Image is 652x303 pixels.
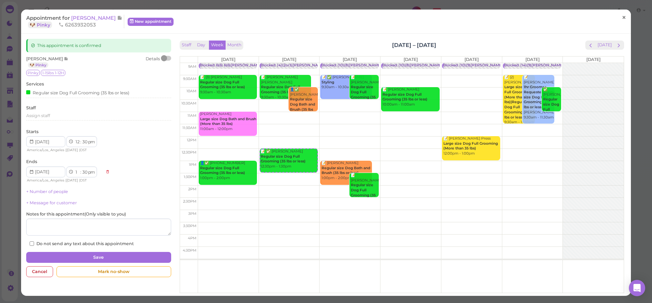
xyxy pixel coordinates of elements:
div: This appointment is confirmed [26,39,171,52]
span: × [622,13,626,22]
span: America/Los_Angeles [27,148,64,152]
b: Large size Dog Bath and Brush (More than 35 lbs) [200,117,256,126]
div: 👤✅ [PHONE_NUMBER] 1:00pm - 2:00pm [200,161,257,181]
span: 10:30am [181,101,196,106]
div: 👤✅ [PERSON_NAME] 10:00am - 11:00am [290,87,318,127]
button: [DATE] [596,41,614,50]
div: Mark no-show [56,266,171,277]
span: [DATE] [221,57,235,62]
span: 1-15lbs 1-12H [41,70,65,76]
a: 🐶 Pinky [28,62,48,68]
label: Services [26,81,44,87]
div: 📝 [PERSON_NAME] Press 12:00pm - 1:00pm [443,136,500,156]
span: 11am [188,113,196,118]
div: Blocked: 6(6) 6(6)[PERSON_NAME] • appointment [200,63,290,68]
span: DST [80,178,87,182]
b: Styling [322,80,334,84]
span: 9am [188,64,196,69]
div: 📝 ✅ [PERSON_NAME] 9:30am - 10:30am [321,75,372,90]
span: [DATE] [66,178,78,182]
b: 1hr Groomer Requested|Regular size Dog Full Grooming (35 lbs or less) [524,85,559,109]
div: 📝 [PERSON_NAME] 9:30am - 10:30am [351,75,379,115]
div: 📝 [PERSON_NAME] 1:30pm - 2:30pm [351,173,379,213]
div: Regular size Dog Full Grooming (35 lbs or less) [26,89,129,96]
b: Large size Dog Full Grooming (More than 35 lbs)|Regular size Dog Full Grooming (35 lbs or less) [504,85,534,119]
span: [DATE] [66,148,78,152]
div: 📝 (2) [PERSON_NAME] 9:30am - 11:30am [504,75,535,125]
span: Note [117,15,122,21]
span: 1:30pm [184,175,196,179]
span: Note [64,56,68,61]
span: 2:30pm [183,199,196,204]
b: Regular size Dog Bath and Brush (35 lbs or less) [290,97,315,116]
b: Large size Dog Full Grooming (More than 35 lbs) [443,141,498,151]
label: Staff [26,105,36,111]
button: Staff [180,41,193,50]
span: [DATE] [525,57,540,62]
span: Assign staff [26,113,50,118]
label: Starts [26,129,38,135]
label: Notes for this appointment ( Only visible to you ) [26,211,126,217]
span: [PERSON_NAME] [71,15,117,21]
div: Open Intercom Messenger [629,280,645,296]
span: Pinky [26,70,40,76]
div: ✅ [PERSON_NAME] 10:00am - 11:00am [543,87,561,137]
b: Regular size Dog Bath and Brush (35 lbs or less) [322,166,370,175]
span: 3:30pm [183,224,196,228]
span: [DATE] [343,57,357,62]
button: Month [225,41,243,50]
div: | | [26,177,102,184]
b: Regular size Dog Full Grooming (35 lbs or less) [200,80,245,90]
button: Day [193,41,209,50]
span: 9:30am [183,77,196,81]
div: 📝 ✅ [PERSON_NAME] 12:30pm - 1:30pm [260,149,317,169]
a: + Message for customer [26,200,77,205]
div: Details [146,56,160,68]
span: 6263932053 [59,21,96,28]
div: Blocked: (14)(9)[PERSON_NAME] • appointment [504,63,590,68]
label: Ends [26,159,37,165]
div: Blocked: (10)(8)[PERSON_NAME],[PERSON_NAME] • appointment [382,63,502,68]
span: [DATE] [464,57,479,62]
span: [DATE] [282,57,296,62]
b: Regular size Dog Full Grooming (35 lbs or less) [351,183,376,202]
span: 3pm [188,211,196,216]
b: Regular size Dog Full Grooming (35 lbs or less) [200,166,245,175]
b: Regular size Dog Full Grooming (35 lbs or less) [261,154,306,164]
a: × [618,10,630,26]
b: Regular size Dog Full Grooming (35 lbs or less) [543,97,561,126]
a: 🐶 Pinky [28,21,52,28]
div: 📝 [PERSON_NAME] [PERSON_NAME] 9:30am - 11:30am [523,75,554,120]
span: DST [80,148,87,152]
button: prev [585,41,596,50]
span: 12pm [187,138,196,142]
div: [PERSON_NAME] 11:00am - 12:00pm [200,112,257,132]
div: Blocked: (4)(2or3)[PERSON_NAME],[PERSON_NAME] • appointment [261,63,385,68]
div: Cancel [26,266,53,277]
button: Week [209,41,226,50]
div: 📝 [PERSON_NAME] [PERSON_NAME] 9:30am - 10:30am [261,75,311,100]
input: Do not send any text about this appointment [30,241,34,246]
span: [PERSON_NAME] [26,56,64,61]
b: Regular size Dog Full Grooming (35 lbs or less) [261,85,306,94]
div: 📝 (3) [PERSON_NAME] 9:30am - 10:30am [200,75,257,95]
button: Save [26,252,171,263]
span: 10am [186,89,196,93]
div: Blocked: (10)(8)[PERSON_NAME],[PERSON_NAME] • appointment [321,63,441,68]
div: Appointment for [26,15,124,28]
div: Blocked: (10)(9)[PERSON_NAME] • appointment [443,63,529,68]
div: | | [26,147,102,153]
span: America/Los_Angeles [27,178,64,182]
span: [DATE] [404,57,418,62]
a: New appointment [128,18,174,26]
span: 12:30pm [182,150,196,155]
span: 4:30pm [183,248,196,253]
button: next [614,41,624,50]
a: [PERSON_NAME] 🐶 Pinky [26,15,122,28]
span: [DATE] [586,57,601,62]
b: Regular size Dog Full Grooming (35 lbs or less) [382,92,427,102]
b: Regular size Dog Full Grooming (35 lbs or less) [351,85,376,104]
div: 📝 [PERSON_NAME] 10:00am - 11:00am [382,87,439,107]
div: 📝 [PERSON_NAME] 1:00pm - 2:00pm [321,161,372,181]
span: 1pm [189,162,196,167]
